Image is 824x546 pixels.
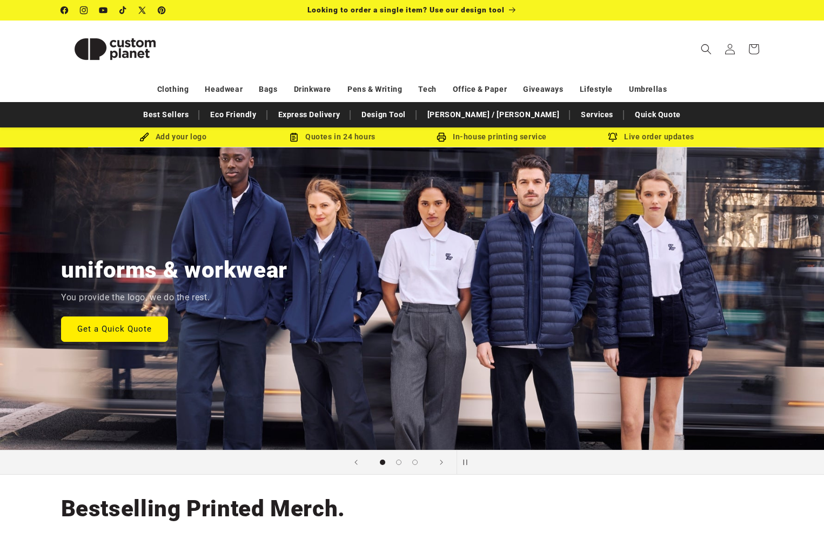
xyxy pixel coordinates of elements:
[61,316,168,341] a: Get a Quick Quote
[344,450,368,474] button: Previous slide
[575,105,619,124] a: Services
[294,80,331,99] a: Drinkware
[139,132,149,142] img: Brush Icon
[453,80,507,99] a: Office & Paper
[694,37,718,61] summary: Search
[391,454,407,470] button: Load slide 2 of 3
[205,80,243,99] a: Headwear
[253,130,412,144] div: Quotes in 24 hours
[629,105,686,124] a: Quick Quote
[430,450,453,474] button: Next slide
[138,105,194,124] a: Best Sellers
[205,105,262,124] a: Eco Friendly
[61,494,345,523] h2: Bestselling Printed Merch.
[580,80,613,99] a: Lifestyle
[572,130,731,144] div: Live order updates
[356,105,411,124] a: Design Tool
[61,255,287,285] h2: uniforms & workwear
[61,25,169,73] img: Custom Planet
[437,132,446,142] img: In-house printing
[629,80,667,99] a: Umbrellas
[422,105,565,124] a: [PERSON_NAME] / [PERSON_NAME]
[523,80,563,99] a: Giveaways
[608,132,618,142] img: Order updates
[289,132,299,142] img: Order Updates Icon
[307,5,505,14] span: Looking to order a single item? Use our design tool
[407,454,423,470] button: Load slide 3 of 3
[273,105,346,124] a: Express Delivery
[93,130,253,144] div: Add your logo
[61,290,210,306] p: You provide the logo, we do the rest.
[457,450,480,474] button: Pause slideshow
[57,21,173,77] a: Custom Planet
[157,80,189,99] a: Clothing
[347,80,402,99] a: Pens & Writing
[374,454,391,470] button: Load slide 1 of 3
[259,80,277,99] a: Bags
[418,80,436,99] a: Tech
[412,130,572,144] div: In-house printing service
